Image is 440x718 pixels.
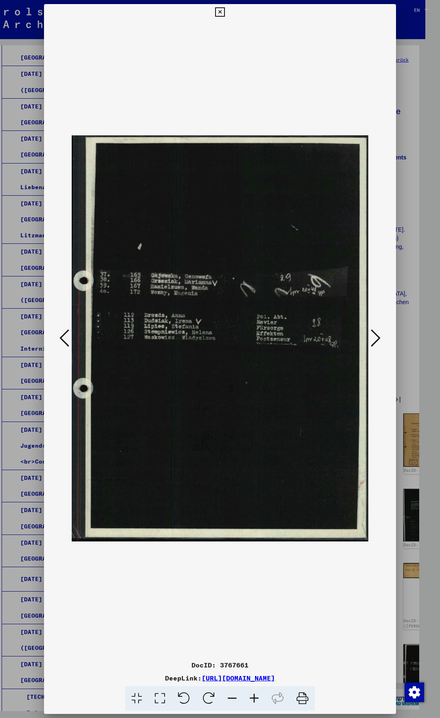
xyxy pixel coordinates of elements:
[72,20,368,657] img: 001.jpg
[44,673,396,683] div: DeepLink:
[405,683,424,702] img: Change consent
[202,674,275,682] a: [URL][DOMAIN_NAME]
[404,682,424,702] div: Change consent
[44,660,396,670] div: DocID: 3767661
